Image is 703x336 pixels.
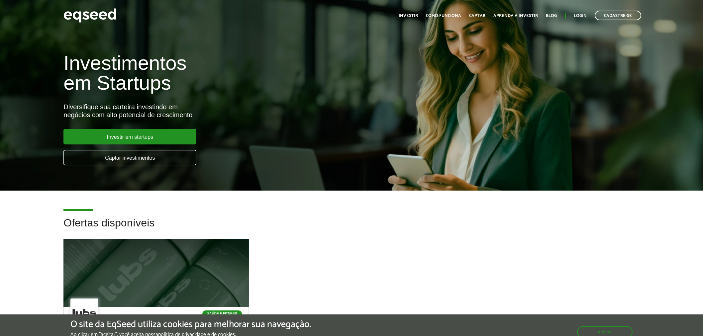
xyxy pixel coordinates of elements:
[546,14,557,18] a: Blog
[574,14,587,18] a: Login
[70,319,311,330] h5: O site da EqSeed utiliza cookies para melhorar sua navegação.
[399,14,418,18] a: Investir
[63,129,196,144] a: Investir em startups
[63,7,117,24] img: EqSeed
[63,217,639,239] h2: Ofertas disponíveis
[426,14,461,18] a: Como funciona
[493,14,538,18] a: Aprenda a investir
[202,310,242,317] p: Saúde e Fitness
[469,14,485,18] a: Captar
[63,150,196,165] a: Captar investimentos
[63,53,405,93] h1: Investimentos em Startups
[595,11,641,20] a: Cadastre-se
[63,103,405,119] div: Diversifique sua carteira investindo em negócios com alto potencial de crescimento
